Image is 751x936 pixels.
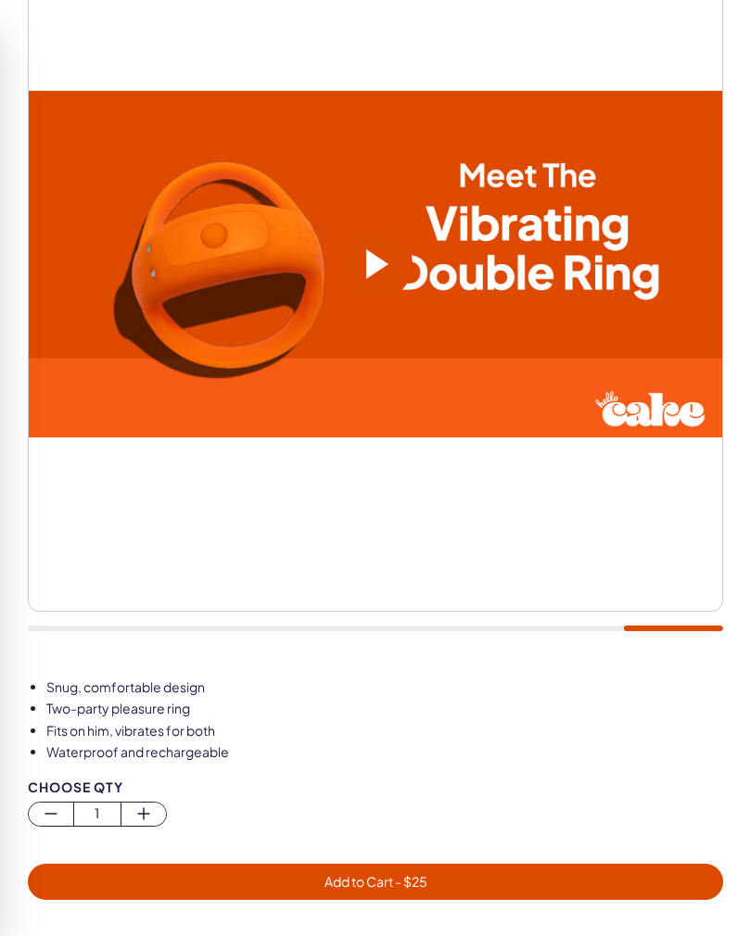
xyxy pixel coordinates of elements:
div: Choose Qty [28,780,723,794]
button: Add to Cart - $25 [28,864,723,900]
li: Snug, comfortable design [46,678,723,697]
span: Add to Cart [325,873,427,890]
li: Waterproof and rechargeable [46,743,723,762]
li: Two-party pleasure ring [46,700,723,718]
span: 1 [74,803,120,824]
span: - $ 25 [393,873,427,890]
li: Fits on him, vibrates for both [46,722,723,740]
